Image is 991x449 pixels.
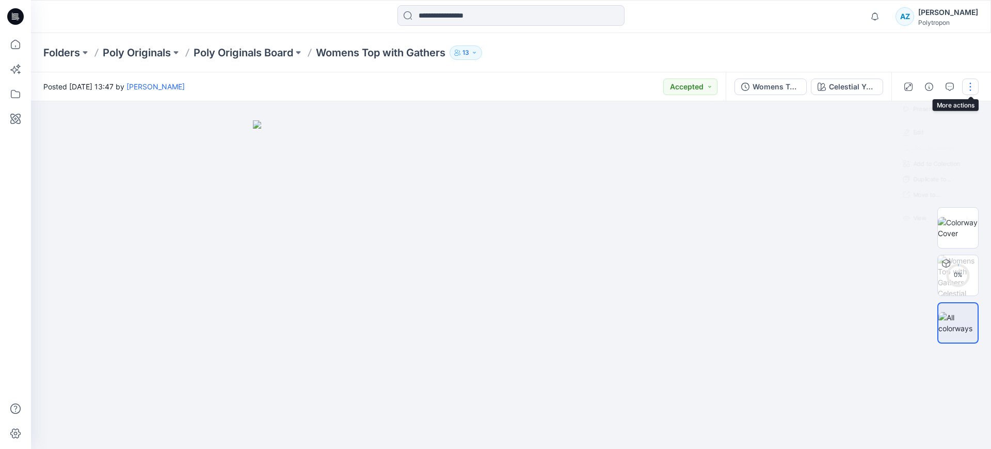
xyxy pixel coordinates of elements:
[918,19,978,26] div: Polytropon
[829,81,876,92] div: Celestial Yellow
[753,81,800,92] div: Womens Top with Gathers
[896,7,914,26] div: AZ
[946,271,970,280] div: 0 %
[194,45,293,60] a: Poly Originals Board
[913,104,934,113] a: Present
[450,45,482,60] button: 13
[913,213,926,222] p: View
[43,45,80,60] a: Folders
[913,159,960,168] p: Add to Collection
[126,82,185,91] a: [PERSON_NAME]
[913,190,940,199] p: Move to...
[938,312,978,334] img: All colorways
[462,47,469,58] p: 13
[921,79,937,95] button: Details
[734,79,807,95] button: Womens Top with Gathers
[103,45,171,60] a: Poly Originals
[918,6,978,19] div: [PERSON_NAME]
[938,255,978,296] img: Womens Top with Gathers Celestial Yellow
[811,79,883,95] button: Celestial Yellow
[43,81,185,92] span: Posted [DATE] 13:47 by
[913,128,923,136] a: Edit
[913,175,951,183] p: Duplicate to...
[316,45,445,60] p: Womens Top with Gathers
